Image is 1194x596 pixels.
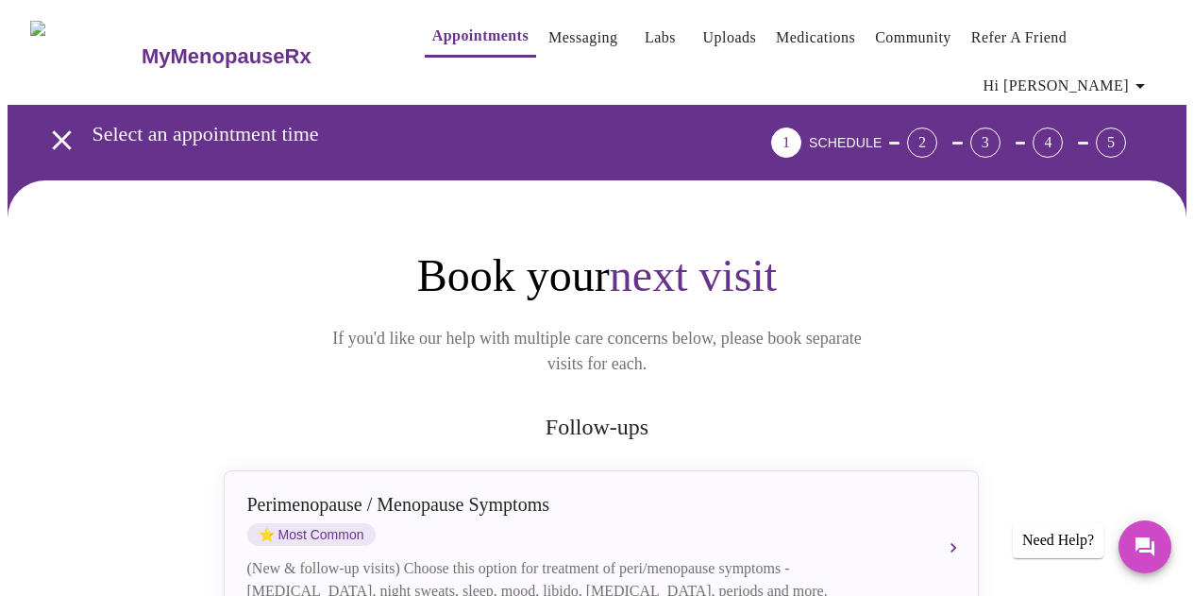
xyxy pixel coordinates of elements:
[1096,128,1126,158] div: 5
[432,23,529,49] a: Appointments
[541,19,625,57] button: Messaging
[631,19,691,57] button: Labs
[809,135,882,150] span: SCHEDULE
[703,25,757,51] a: Uploads
[610,250,777,300] span: next visit
[1033,128,1063,158] div: 4
[776,25,855,51] a: Medications
[247,494,917,516] div: Perimenopause / Menopause Symptoms
[971,25,1068,51] a: Refer a Friend
[220,248,975,303] h1: Book your
[259,527,275,542] span: star
[1118,520,1171,573] button: Messages
[984,73,1152,99] span: Hi [PERSON_NAME]
[247,523,376,546] span: Most Common
[1013,522,1103,558] div: Need Help?
[548,25,617,51] a: Messaging
[768,19,863,57] button: Medications
[875,25,951,51] a: Community
[867,19,959,57] button: Community
[964,19,1075,57] button: Refer a Friend
[976,67,1159,105] button: Hi [PERSON_NAME]
[139,24,386,90] a: MyMenopauseRx
[142,44,311,69] h3: MyMenopauseRx
[30,21,139,92] img: MyMenopauseRx Logo
[307,326,888,377] p: If you'd like our help with multiple care concerns below, please book separate visits for each.
[696,19,765,57] button: Uploads
[425,17,536,58] button: Appointments
[645,25,676,51] a: Labs
[970,128,1001,158] div: 3
[771,128,801,158] div: 1
[92,122,666,146] h3: Select an appointment time
[34,112,90,168] button: open drawer
[907,128,937,158] div: 2
[220,415,975,440] h2: Follow-ups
